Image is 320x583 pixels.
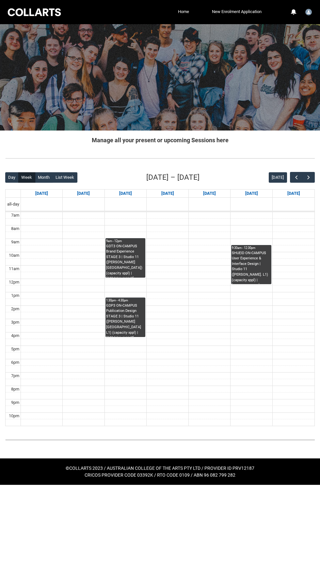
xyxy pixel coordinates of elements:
[106,244,145,277] div: GDT3 ON-CAMPUS Brand Experience STAGE 3 | Studio 11 ([PERSON_NAME][GEOGRAPHIC_DATA]) (capacity xp...
[8,266,21,272] div: 11am
[5,437,315,442] img: REDU_GREY_LINE
[232,246,270,250] div: 9:30am - 12:30pm
[10,319,21,326] div: 3pm
[106,239,145,243] div: 9am - 12pm
[10,332,21,339] div: 4pm
[106,298,145,303] div: 1:30pm - 4:30pm
[176,7,191,17] a: Home
[210,7,263,17] a: New Enrolment Application
[8,252,21,259] div: 10am
[160,190,175,197] a: Go to September 17, 2025
[202,190,217,197] a: Go to September 18, 2025
[286,190,301,197] a: Go to September 20, 2025
[290,172,302,183] button: Previous Week
[10,212,21,219] div: 7am
[146,172,200,183] h2: [DATE] – [DATE]
[18,172,35,183] button: Week
[10,399,21,406] div: 9pm
[5,172,19,183] button: Day
[106,303,145,337] div: GDP3 ON-CAMPUS Publication Design STAGE 3 | Studio 11 ([PERSON_NAME][GEOGRAPHIC_DATA] L1) (capaci...
[10,359,21,366] div: 6pm
[10,292,21,299] div: 1pm
[302,172,315,183] button: Next Week
[8,279,21,285] div: 12pm
[10,306,21,312] div: 2pm
[10,373,21,379] div: 7pm
[244,190,259,197] a: Go to September 19, 2025
[5,136,315,145] h2: Manage all your present or upcoming Sessions here
[10,386,21,392] div: 8pm
[53,172,77,183] button: List Week
[269,172,287,183] button: [DATE]
[305,9,312,15] img: Student.akeisha.20242005
[5,156,315,161] img: REDU_GREY_LINE
[10,346,21,352] div: 5pm
[76,190,91,197] a: Go to September 15, 2025
[118,190,133,197] a: Go to September 16, 2025
[8,413,21,419] div: 10pm
[10,225,21,232] div: 8am
[35,172,53,183] button: Month
[304,6,313,17] button: User Profile Student.akeisha.20242005
[34,190,49,197] a: Go to September 14, 2025
[10,239,21,245] div: 9am
[232,251,270,284] div: SHUEID ON-CAMPUS User Experience & Interface Design | Studio 11 ([PERSON_NAME]. L1) (capacity xpp...
[6,201,21,207] span: all-day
